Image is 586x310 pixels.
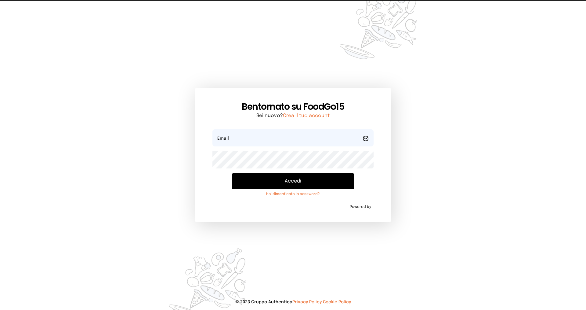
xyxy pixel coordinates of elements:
h1: Bentornato su FoodGo15 [212,101,374,112]
p: © 2023 Gruppo Authentica [10,299,576,305]
span: Powered by [350,205,371,209]
a: Cookie Policy [323,300,351,304]
button: Accedi [232,173,354,189]
a: Privacy Policy [292,300,322,304]
p: Sei nuovo? [212,112,374,120]
a: Crea il tuo account [283,113,330,118]
a: Hai dimenticato la password? [232,192,354,197]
